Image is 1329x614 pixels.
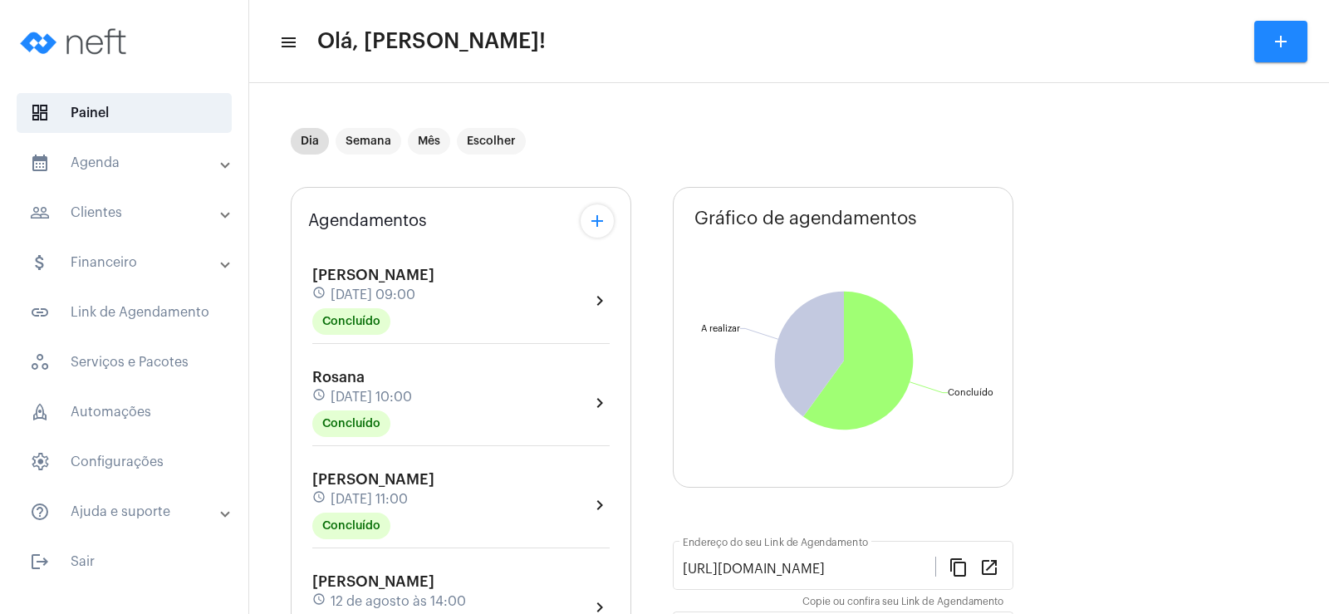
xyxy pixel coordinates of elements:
[10,143,248,183] mat-expansion-panel-header: sidenav iconAgenda
[10,243,248,282] mat-expansion-panel-header: sidenav iconFinanceiro
[30,203,222,223] mat-panel-title: Clientes
[30,203,50,223] mat-icon: sidenav icon
[336,128,401,155] mat-chip: Semana
[948,388,993,397] text: Concluído
[312,308,390,335] mat-chip: Concluído
[331,594,466,609] span: 12 de agosto às 14:00
[30,302,50,322] mat-icon: sidenav icon
[312,472,434,487] span: [PERSON_NAME]
[312,574,434,589] span: [PERSON_NAME]
[312,388,327,406] mat-icon: schedule
[291,128,329,155] mat-chip: Dia
[312,410,390,437] mat-chip: Concluído
[30,253,50,273] mat-icon: sidenav icon
[17,542,232,582] span: Sair
[30,402,50,422] span: sidenav icon
[457,128,526,155] mat-chip: Escolher
[1271,32,1291,52] mat-icon: add
[312,370,365,385] span: Rosana
[979,557,999,577] mat-icon: open_in_new
[317,28,546,55] span: Olá, [PERSON_NAME]!
[17,342,232,382] span: Serviços e Pacotes
[17,292,232,332] span: Link de Agendamento
[312,513,390,539] mat-chip: Concluído
[683,562,935,577] input: Link
[312,286,327,304] mat-icon: schedule
[17,392,232,432] span: Automações
[590,495,610,515] mat-icon: chevron_right
[590,393,610,413] mat-icon: chevron_right
[17,93,232,133] span: Painel
[30,253,222,273] mat-panel-title: Financeiro
[331,492,408,507] span: [DATE] 11:00
[590,291,610,311] mat-icon: chevron_right
[30,352,50,372] span: sidenav icon
[312,490,327,508] mat-icon: schedule
[331,287,415,302] span: [DATE] 09:00
[10,492,248,532] mat-expansion-panel-header: sidenav iconAjuda e suporte
[331,390,412,405] span: [DATE] 10:00
[10,193,248,233] mat-expansion-panel-header: sidenav iconClientes
[694,209,917,228] span: Gráfico de agendamentos
[30,103,50,123] span: sidenav icon
[802,597,1003,608] mat-hint: Copie ou confira seu Link de Agendamento
[30,552,50,572] mat-icon: sidenav icon
[17,442,232,482] span: Configurações
[312,592,327,611] mat-icon: schedule
[701,324,740,333] text: A realizar
[30,153,50,173] mat-icon: sidenav icon
[30,502,50,522] mat-icon: sidenav icon
[949,557,969,577] mat-icon: content_copy
[279,32,296,52] mat-icon: sidenav icon
[13,8,138,75] img: logo-neft-novo-2.png
[408,128,450,155] mat-chip: Mês
[587,211,607,231] mat-icon: add
[30,153,222,173] mat-panel-title: Agenda
[30,452,50,472] span: sidenav icon
[30,502,222,522] mat-panel-title: Ajuda e suporte
[312,268,434,282] span: [PERSON_NAME]
[308,212,427,230] span: Agendamentos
